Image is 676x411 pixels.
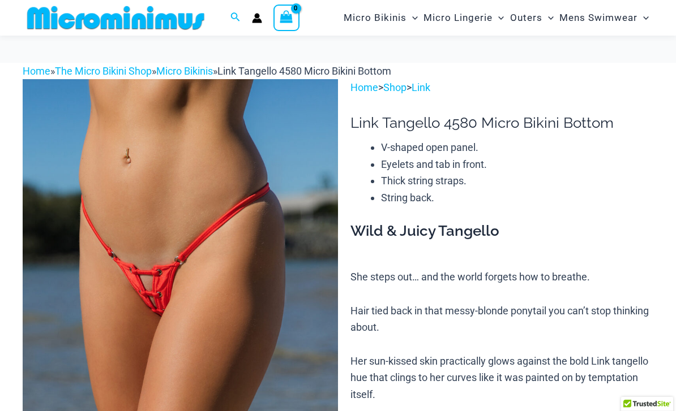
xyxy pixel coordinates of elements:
p: > > [350,79,653,96]
h3: Wild & Juicy Tangello [350,222,653,241]
span: » » » [23,65,391,77]
a: Mens SwimwearMenu ToggleMenu Toggle [557,3,652,32]
a: Home [350,81,378,93]
a: Account icon link [252,13,262,23]
li: Thick string straps. [381,172,653,189]
a: Link [412,81,430,93]
a: Search icon link [230,11,241,25]
a: View Shopping Cart, empty [273,5,300,31]
span: Micro Lingerie [423,3,493,32]
span: Micro Bikinis [344,3,407,32]
span: Mens Swimwear [559,3,638,32]
a: OutersMenu ToggleMenu Toggle [507,3,557,32]
span: Menu Toggle [638,3,649,32]
li: Eyelets and tab in front. [381,156,653,173]
span: Menu Toggle [542,3,554,32]
nav: Site Navigation [339,2,653,34]
a: Micro BikinisMenu ToggleMenu Toggle [341,3,421,32]
a: The Micro Bikini Shop [55,65,152,77]
a: Micro LingerieMenu ToggleMenu Toggle [421,3,507,32]
span: Menu Toggle [493,3,504,32]
a: Shop [383,81,407,93]
li: String back. [381,189,653,206]
li: V-shaped open panel. [381,139,653,156]
span: Link Tangello 4580 Micro Bikini Bottom [217,65,391,77]
span: Menu Toggle [407,3,418,32]
a: Home [23,65,50,77]
span: Outers [510,3,542,32]
a: Micro Bikinis [156,65,213,77]
h1: Link Tangello 4580 Micro Bikini Bottom [350,114,653,132]
img: MM SHOP LOGO FLAT [23,5,209,31]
